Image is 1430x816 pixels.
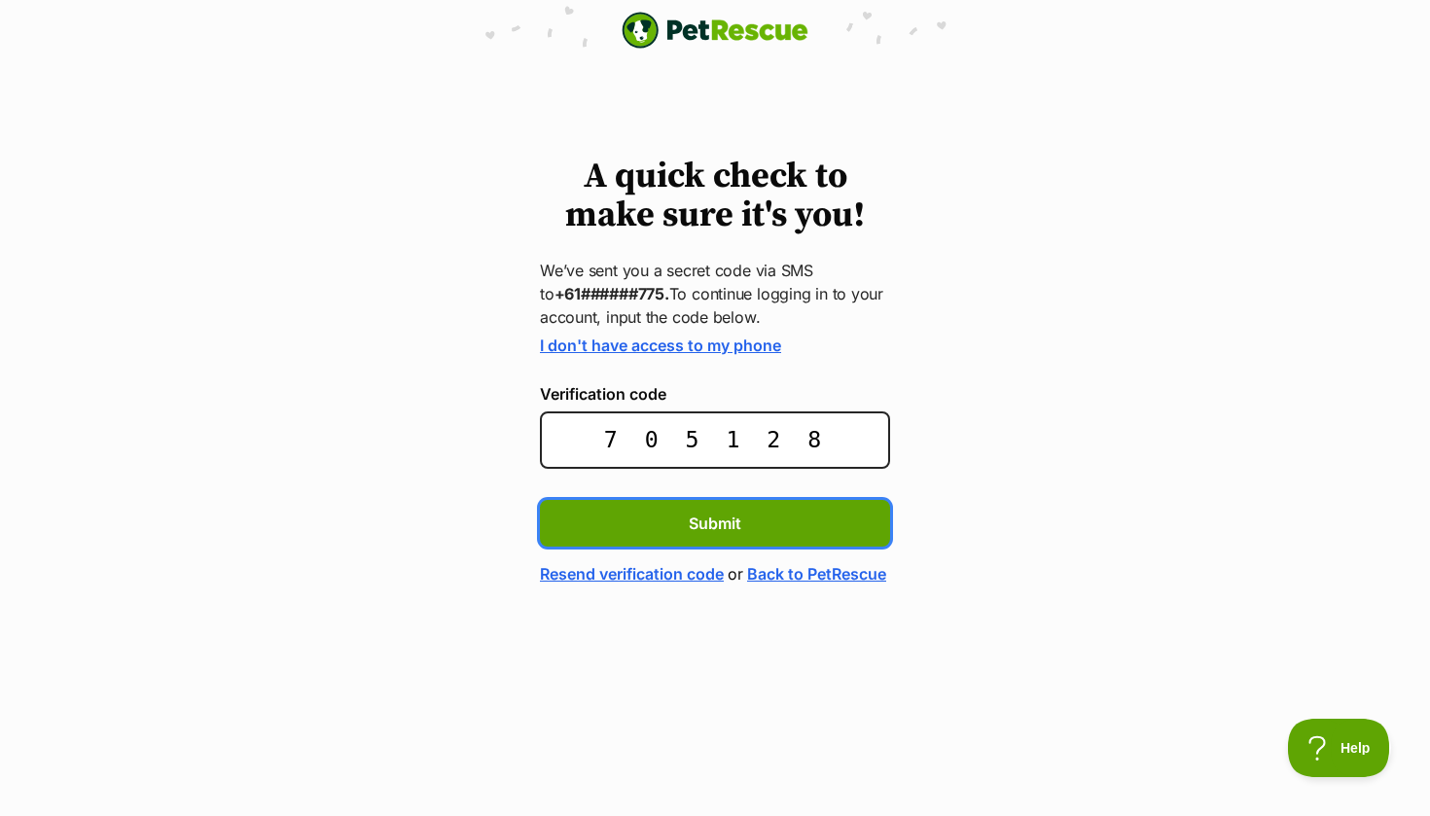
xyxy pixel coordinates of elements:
img: logo-e224e6f780fb5917bec1dbf3a21bbac754714ae5b6737aabdf751b685950b380.svg [622,12,808,49]
span: or [728,562,743,585]
label: Verification code [540,385,890,403]
a: I don't have access to my phone [540,336,781,355]
button: Submit [540,500,890,547]
span: Submit [689,512,741,535]
strong: +61######775. [554,284,669,303]
input: Enter the 6-digit verification code sent to your device [540,411,890,469]
a: Back to PetRescue [747,562,886,585]
iframe: Help Scout Beacon - Open [1288,719,1391,777]
a: PetRescue [622,12,808,49]
p: We’ve sent you a secret code via SMS to To continue logging in to your account, input the code be... [540,259,890,329]
h1: A quick check to make sure it's you! [540,158,890,235]
a: Resend verification code [540,562,724,585]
